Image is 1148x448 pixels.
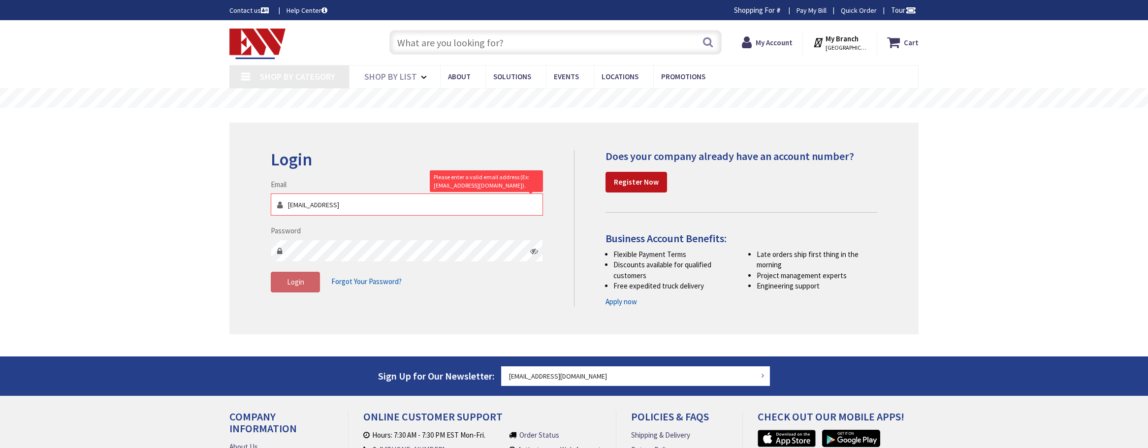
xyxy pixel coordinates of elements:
strong: My Account [756,38,793,47]
strong: Cart [904,33,919,51]
li: Engineering support [757,281,877,291]
a: Quick Order [841,5,877,15]
a: Help Center [287,5,327,15]
strong: My Branch [826,34,859,43]
span: About [448,72,471,81]
span: Shopping For [734,5,775,15]
span: Forgot Your Password? [331,277,402,286]
span: Shop By Category [260,71,335,82]
a: Pay My Bill [797,5,827,15]
label: Email [271,179,287,190]
a: Apply now [606,296,637,307]
span: Shop By List [364,71,417,82]
input: What are you looking for? [389,30,722,55]
span: Events [554,72,579,81]
a: Shipping & Delivery [631,430,690,440]
span: Solutions [493,72,531,81]
h4: Business Account Benefits: [606,232,877,244]
li: Late orders ship first thing in the morning [757,249,877,270]
span: Tour [891,5,916,15]
li: Project management experts [757,270,877,281]
li: Free expedited truck delivery [613,281,734,291]
h2: Login [271,150,543,169]
a: My Account [742,33,793,51]
div: My Branch [GEOGRAPHIC_DATA], [GEOGRAPHIC_DATA] [813,33,867,51]
input: Email [271,193,543,216]
h4: Does your company already have an account number? [606,150,877,162]
label: Password [271,225,301,236]
li: Discounts available for qualified customers [613,259,734,281]
h4: Company Information [229,411,333,442]
a: Forgot Your Password? [331,272,402,291]
li: Hours: 7:30 AM - 7:30 PM EST Mon-Fri. [363,430,500,440]
li: Flexible Payment Terms [613,249,734,259]
span: Promotions [661,72,705,81]
i: Click here to show/hide password [530,247,538,255]
a: Register Now [606,172,667,192]
a: Order Status [519,430,559,440]
h4: Policies & FAQs [631,411,728,430]
span: Locations [602,72,638,81]
div: Please enter a valid email address (Ex: [EMAIL_ADDRESS][DOMAIN_NAME]). [430,170,543,192]
strong: Register Now [614,177,659,187]
strong: # [776,5,781,15]
img: Electrical Wholesalers, Inc. [229,29,286,59]
h4: Online Customer Support [363,411,601,430]
span: Sign Up for Our Newsletter: [378,370,495,382]
button: Login [271,272,320,292]
rs-layer: Free Same Day Pickup at 19 Locations [484,93,665,104]
span: Login [287,277,304,287]
a: Cart [887,33,919,51]
h4: Check out Our Mobile Apps! [758,411,926,430]
input: Enter your email address [501,366,770,386]
a: Contact us [229,5,271,15]
span: [GEOGRAPHIC_DATA], [GEOGRAPHIC_DATA] [826,44,867,52]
